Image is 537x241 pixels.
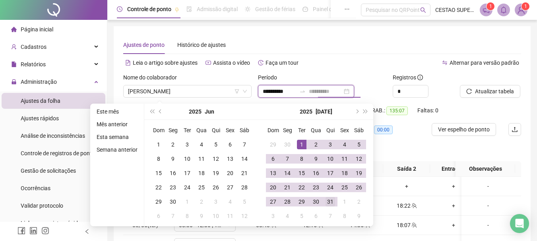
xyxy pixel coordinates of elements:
[326,197,335,206] div: 31
[299,88,306,94] span: to
[21,61,46,67] span: Relatórios
[237,195,252,209] td: 2025-07-05
[337,180,352,195] td: 2025-07-25
[147,104,156,120] button: super-prev-year
[354,183,364,192] div: 26
[11,44,17,50] span: user-add
[374,125,393,134] span: 00:00
[168,154,178,164] div: 9
[182,154,192,164] div: 10
[258,73,282,82] label: Período
[194,123,209,137] th: Qua
[266,60,299,66] span: Faça um tour
[197,168,206,178] div: 18
[311,211,321,221] div: 6
[326,211,335,221] div: 7
[211,211,221,221] div: 10
[430,161,477,177] th: Entrada 3
[266,209,280,223] td: 2025-08-03
[393,73,423,82] span: Registros
[21,185,50,191] span: Ocorrências
[240,168,249,178] div: 21
[295,137,309,152] td: 2025-07-01
[475,87,514,96] span: Atualizar tabela
[209,180,223,195] td: 2025-06-26
[487,2,494,10] sup: 1
[168,168,178,178] div: 16
[151,137,166,152] td: 2025-06-01
[354,197,364,206] div: 2
[11,27,17,32] span: home
[433,201,474,210] div: +
[309,137,323,152] td: 2025-07-02
[411,203,417,208] span: team
[266,180,280,195] td: 2025-07-20
[297,168,306,178] div: 15
[297,154,306,164] div: 8
[123,40,165,49] div: Ajustes de ponto
[21,79,57,85] span: Administração
[354,154,364,164] div: 12
[309,209,323,223] td: 2025-08-06
[93,107,141,116] li: Este mês
[383,161,430,177] th: Saída 2
[211,168,221,178] div: 19
[352,152,366,166] td: 2025-07-12
[197,154,206,164] div: 11
[450,60,519,66] span: Alternar para versão padrão
[323,152,337,166] td: 2025-07-10
[197,140,206,149] div: 4
[280,209,295,223] td: 2025-08-04
[209,152,223,166] td: 2025-06-12
[21,26,53,33] span: Página inicial
[323,209,337,223] td: 2025-08-07
[268,168,278,178] div: 13
[352,123,366,137] th: Sáb
[177,40,226,49] div: Histórico de ajustes
[180,209,194,223] td: 2025-07-08
[323,166,337,180] td: 2025-07-17
[245,6,250,12] span: sun
[211,140,221,149] div: 5
[280,180,295,195] td: 2025-07-21
[266,166,280,180] td: 2025-07-13
[197,6,238,12] span: Admissão digital
[489,4,492,9] span: 1
[11,79,17,85] span: lock
[302,6,308,12] span: dashboard
[266,123,280,137] th: Dom
[309,166,323,180] td: 2025-07-16
[326,183,335,192] div: 24
[194,152,209,166] td: 2025-06-11
[433,182,474,191] div: +
[166,195,180,209] td: 2025-06-30
[340,168,349,178] div: 18
[21,133,85,139] span: Análise de inconsistências
[500,6,507,13] span: bell
[225,183,235,192] div: 27
[295,123,309,137] th: Ter
[352,195,366,209] td: 2025-08-02
[205,104,214,120] button: month panel
[237,152,252,166] td: 2025-06-14
[311,197,321,206] div: 30
[323,137,337,152] td: 2025-07-03
[166,166,180,180] td: 2025-06-16
[280,195,295,209] td: 2025-07-28
[435,6,475,14] span: CESTAO SUPERMERCADOS
[151,209,166,223] td: 2025-07-06
[280,152,295,166] td: 2025-07-07
[93,145,141,154] li: Semana anterior
[154,154,163,164] div: 8
[194,180,209,195] td: 2025-06-25
[125,60,131,66] span: file-text
[21,220,81,226] span: Link para registro rápido
[223,152,237,166] td: 2025-06-13
[211,154,221,164] div: 12
[194,137,209,152] td: 2025-06-04
[326,168,335,178] div: 17
[297,140,306,149] div: 1
[268,154,278,164] div: 6
[180,180,194,195] td: 2025-06-24
[225,140,235,149] div: 6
